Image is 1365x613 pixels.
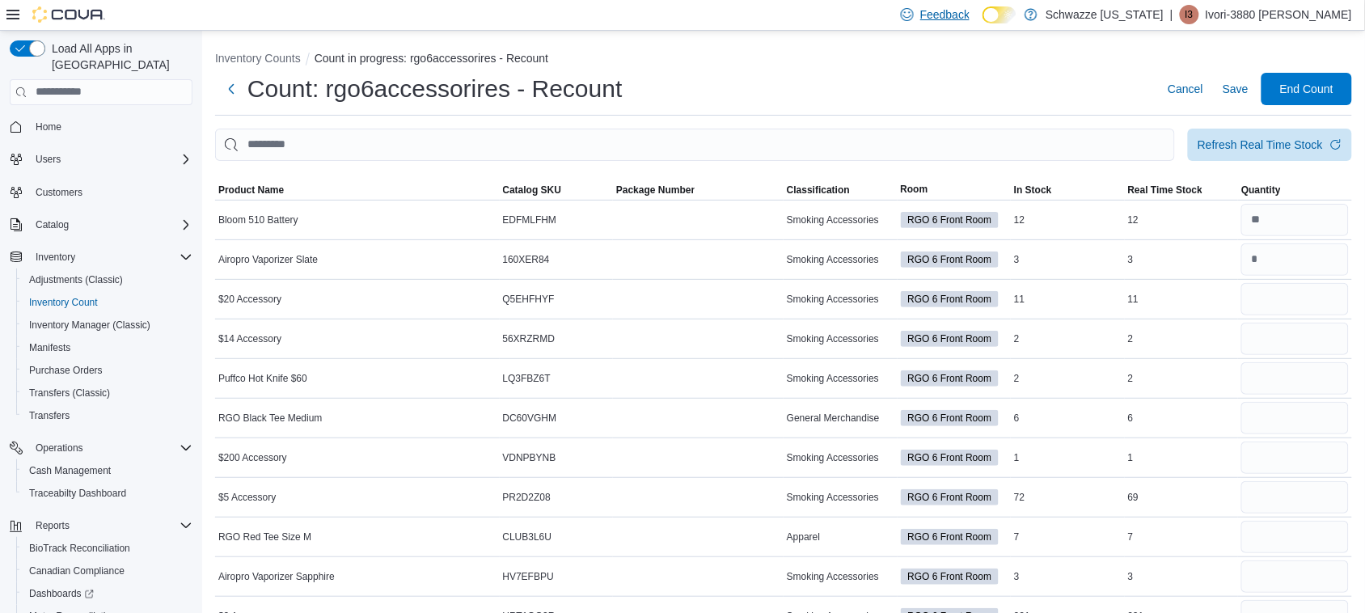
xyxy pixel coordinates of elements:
span: Dashboards [29,587,94,600]
div: Refresh Real Time Stock [1198,137,1323,153]
div: 69 [1125,488,1239,507]
span: EDFMLFHM [503,213,557,226]
button: Inventory Manager (Classic) [16,314,199,336]
a: Dashboards [16,582,199,605]
a: Cash Management [23,461,117,480]
span: 160XER84 [503,253,550,266]
span: Dashboards [23,584,192,603]
span: RGO 6 Front Room [901,291,999,307]
span: RGO 6 Front Room [901,529,999,545]
button: Adjustments (Classic) [16,268,199,291]
span: RGO 6 Front Room [908,371,992,386]
button: Transfers [16,404,199,427]
button: Save [1216,73,1255,105]
span: Apparel [787,531,820,543]
input: This is a search bar. After typing your query, hit enter to filter the results lower in the page. [215,129,1175,161]
span: Load All Apps in [GEOGRAPHIC_DATA] [45,40,192,73]
button: Transfers (Classic) [16,382,199,404]
span: Inventory [29,247,192,267]
div: 12 [1125,210,1239,230]
span: Purchase Orders [29,364,103,377]
div: 3 [1011,250,1125,269]
span: RGO 6 Front Room [908,490,992,505]
a: Purchase Orders [23,361,109,380]
a: Inventory Count [23,293,104,312]
button: Cash Management [16,459,199,482]
span: Inventory Manager (Classic) [23,315,192,335]
span: Manifests [29,341,70,354]
a: Inventory Manager (Classic) [23,315,157,335]
button: Catalog [3,213,199,236]
span: Puffco Hot Knife $60 [218,372,307,385]
button: Purchase Orders [16,359,199,382]
span: Airopro Vaporizer Sapphire [218,570,335,583]
button: In Stock [1011,180,1125,200]
span: Inventory Count [29,296,98,309]
span: Reports [36,519,70,532]
span: Inventory [36,251,75,264]
span: BioTrack Reconciliation [29,542,130,555]
span: RGO Red Tee Size M [218,531,311,543]
span: Real Time Stock [1128,184,1202,197]
a: Home [29,117,68,137]
span: $20 Accessory [218,293,281,306]
span: RGO 6 Front Room [901,252,999,268]
span: Transfers [23,406,192,425]
span: RGO 6 Front Room [908,411,992,425]
span: 56XRZRMD [503,332,556,345]
span: Product Name [218,184,284,197]
button: Classification [784,180,898,200]
div: 1 [1011,448,1125,467]
button: Customers [3,180,199,204]
span: Transfers [29,409,70,422]
span: Smoking Accessories [787,332,879,345]
div: 6 [1125,408,1239,428]
nav: An example of EuiBreadcrumbs [215,50,1352,70]
span: Customers [36,186,82,199]
div: Ivori-3880 Johnson [1180,5,1199,24]
span: Catalog SKU [503,184,562,197]
span: RGO 6 Front Room [908,332,992,346]
span: Inventory Manager (Classic) [29,319,150,332]
span: Classification [787,184,850,197]
button: Operations [29,438,90,458]
span: Catalog [29,215,192,235]
span: Operations [36,442,83,454]
span: Package Number [616,184,695,197]
h1: Count: rgo6accessorires - Recount [247,73,623,105]
div: 1 [1125,448,1239,467]
span: RGO 6 Front Room [908,292,992,306]
span: Smoking Accessories [787,570,879,583]
span: $200 Accessory [218,451,287,464]
span: CLUB3L6U [503,531,552,543]
span: Adjustments (Classic) [23,270,192,290]
span: Manifests [23,338,192,357]
span: Users [36,153,61,166]
p: Ivori-3880 [PERSON_NAME] [1206,5,1352,24]
span: Feedback [920,6,970,23]
button: Next [215,73,247,105]
span: Quantity [1241,184,1281,197]
span: Airopro Vaporizer Slate [218,253,318,266]
button: Reports [3,514,199,537]
span: RGO 6 Front Room [901,212,999,228]
span: Users [29,150,192,169]
span: RGO 6 Front Room [901,410,999,426]
span: Adjustments (Classic) [29,273,123,286]
span: HV7EFBPU [503,570,554,583]
span: Q5EHFHYF [503,293,555,306]
span: RGO 6 Front Room [908,213,992,227]
div: 12 [1011,210,1125,230]
button: Count in progress: rgo6accessorires - Recount [315,52,548,65]
span: Transfers (Classic) [29,387,110,400]
button: Traceabilty Dashboard [16,482,199,505]
a: Adjustments (Classic) [23,270,129,290]
span: RGO 6 Front Room [901,489,999,505]
a: BioTrack Reconciliation [23,539,137,558]
span: LQ3FBZ6T [503,372,551,385]
button: Reports [29,516,76,535]
span: RGO 6 Front Room [901,569,999,585]
div: 6 [1011,408,1125,428]
button: Home [3,115,199,138]
button: Users [29,150,67,169]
